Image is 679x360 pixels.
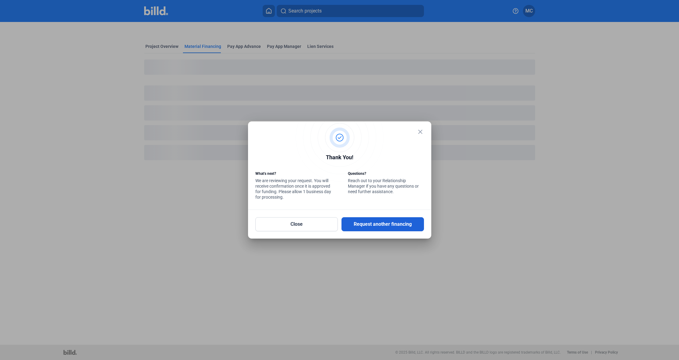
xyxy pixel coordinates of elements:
button: Close [255,217,338,231]
div: Reach out to your Relationship Manager if you have any questions or need further assistance. [348,171,424,196]
div: Questions? [348,171,424,178]
mat-icon: close [417,128,424,135]
button: Request another financing [341,217,424,231]
div: Thank You! [255,153,424,163]
div: What’s next? [255,171,331,178]
div: We are reviewing your request. You will receive confirmation once it is approved for funding. Ple... [255,171,331,201]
